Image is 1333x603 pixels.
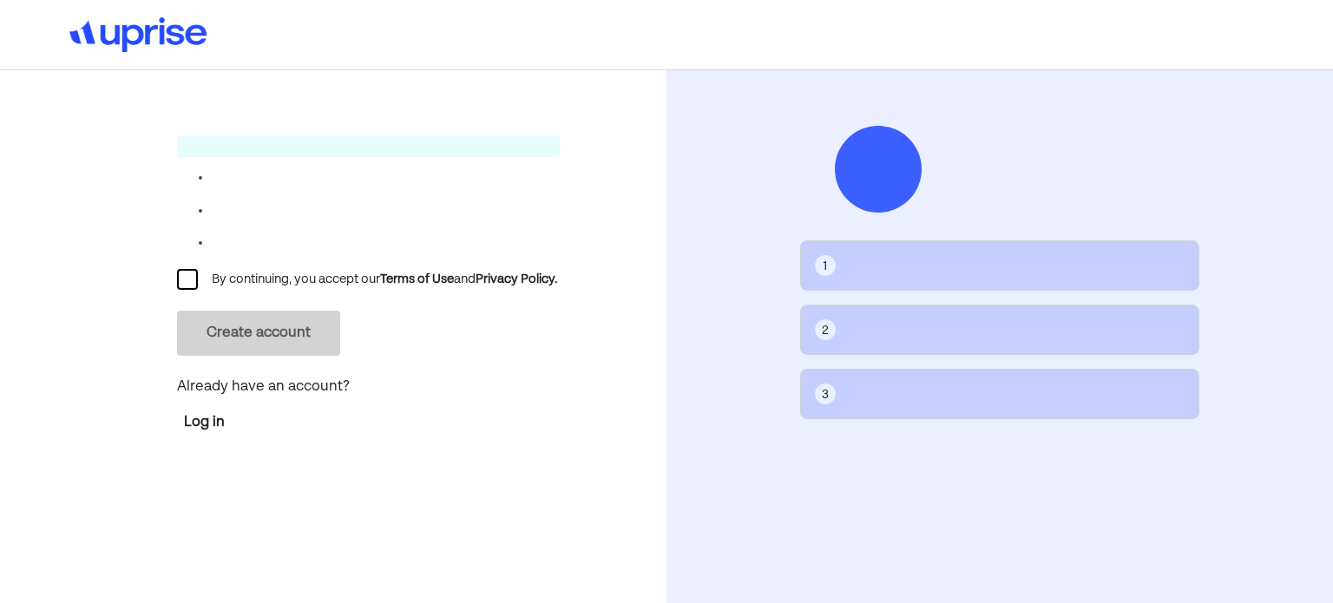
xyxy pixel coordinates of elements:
button: Create account [177,311,340,356]
div: 2 [822,321,829,340]
div: 3 [822,385,829,404]
p: Already have an account? [177,377,557,399]
div: By continuing, you accept our and [212,269,557,290]
a: Log in [184,412,225,433]
div: Terms of Use [380,269,454,290]
div: Privacy Policy. [476,269,557,290]
div: 1 [823,257,827,276]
